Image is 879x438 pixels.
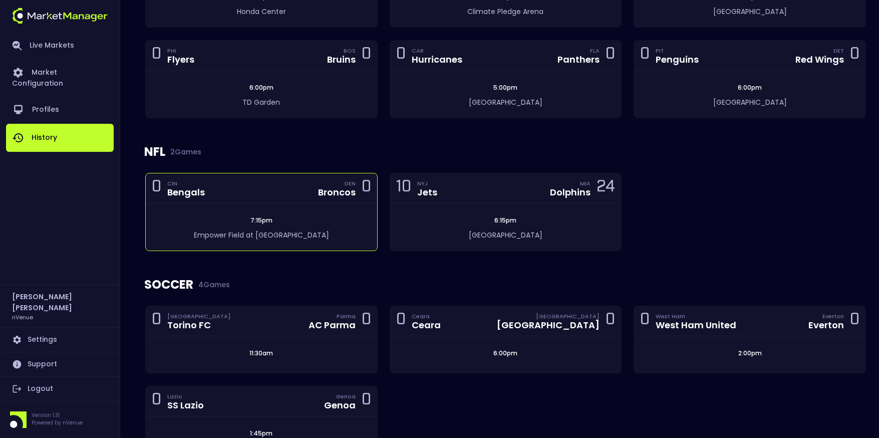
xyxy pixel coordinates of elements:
[167,392,204,400] div: Lazio
[247,216,275,225] span: 7:15pm
[337,312,356,320] div: Parma
[396,46,406,65] div: 0
[6,96,114,124] a: Profiles
[490,83,520,92] span: 5:00pm
[242,97,280,107] span: TD Garden
[237,7,286,17] span: Honda Center
[309,321,356,330] div: AC Parma
[193,281,230,289] span: 4 Games
[606,312,615,330] div: 0
[550,188,591,197] div: Dolphins
[396,312,406,330] div: 0
[656,47,699,55] div: PIT
[850,312,859,330] div: 0
[247,429,275,437] span: 1:45pm
[808,321,844,330] div: Everton
[362,392,371,410] div: 0
[735,349,765,357] span: 2:00pm
[713,7,787,17] span: [GEOGRAPHIC_DATA]
[32,419,83,426] p: Powered by nVenue
[536,312,600,320] div: [GEOGRAPHIC_DATA]
[833,47,844,55] div: DET
[144,264,867,306] div: SOCCER
[327,55,356,64] div: Bruins
[6,59,114,96] a: Market Configuration
[344,47,356,55] div: BOS
[417,188,437,197] div: Jets
[345,179,356,187] div: DEN
[396,179,411,197] div: 10
[497,321,600,330] div: [GEOGRAPHIC_DATA]
[412,47,462,55] div: CAR
[12,313,33,321] h3: nVenue
[412,55,462,64] div: Hurricanes
[167,312,231,320] div: [GEOGRAPHIC_DATA]
[557,55,600,64] div: Panthers
[194,230,329,240] span: Empower Field at [GEOGRAPHIC_DATA]
[167,401,204,410] div: SS Lazio
[167,47,194,55] div: PHI
[6,411,114,428] div: Version 1.31Powered by nVenue
[246,83,276,92] span: 6:00pm
[167,188,205,197] div: Bengals
[735,83,765,92] span: 6:00pm
[469,230,542,240] span: [GEOGRAPHIC_DATA]
[152,392,161,410] div: 0
[713,97,787,107] span: [GEOGRAPHIC_DATA]
[597,179,615,197] div: 24
[167,321,231,330] div: Torino FC
[362,179,371,197] div: 0
[318,188,356,197] div: Broncos
[362,46,371,65] div: 0
[144,131,867,173] div: NFL
[6,33,114,59] a: Live Markets
[590,47,600,55] div: FLA
[412,312,441,320] div: Ceara
[795,55,844,64] div: Red Wings
[152,312,161,330] div: 0
[656,55,699,64] div: Penguins
[6,124,114,152] a: History
[640,46,650,65] div: 0
[324,401,356,410] div: Genoa
[6,377,114,401] a: Logout
[152,46,161,65] div: 0
[640,312,650,330] div: 0
[822,312,844,320] div: Everton
[246,349,276,357] span: 11:30am
[12,291,108,313] h2: [PERSON_NAME] [PERSON_NAME]
[606,46,615,65] div: 0
[362,312,371,330] div: 0
[850,46,859,65] div: 0
[336,392,356,400] div: Genoa
[469,97,542,107] span: [GEOGRAPHIC_DATA]
[417,179,437,187] div: NYJ
[656,321,736,330] div: West Ham United
[490,349,520,357] span: 6:00pm
[152,179,161,197] div: 0
[6,352,114,376] a: Support
[467,7,543,17] span: Climate Pledge Arena
[12,8,108,24] img: logo
[580,179,591,187] div: MIA
[491,216,519,225] span: 6:15pm
[167,55,194,64] div: Flyers
[165,148,201,156] span: 2 Games
[167,179,205,187] div: CIN
[412,321,441,330] div: Ceara
[6,328,114,352] a: Settings
[656,312,736,320] div: West Ham
[32,411,83,419] p: Version 1.31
